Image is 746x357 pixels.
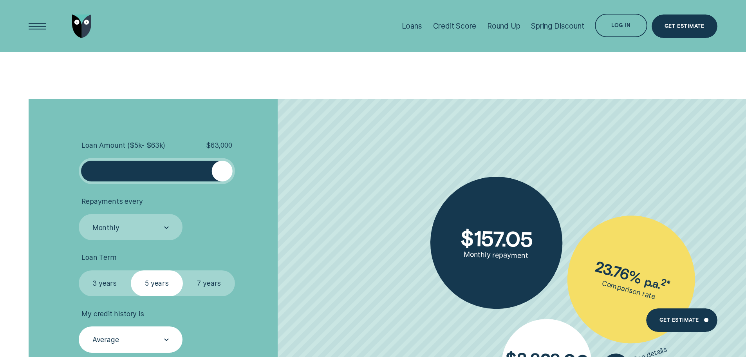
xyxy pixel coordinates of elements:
div: Monthly [92,223,119,232]
span: My credit history is [81,310,144,318]
div: Round Up [487,22,520,31]
a: Get Estimate [646,308,717,332]
button: Open Menu [26,14,49,38]
span: Loan Amount ( $5k - $63k ) [81,141,165,150]
div: Spring Discount [531,22,584,31]
div: Average [92,335,119,344]
button: Log in [595,14,647,37]
label: 7 years [183,270,235,297]
div: Credit Score [433,22,477,31]
label: 5 years [131,270,183,297]
a: Get Estimate [652,14,717,38]
span: $ 63,000 [206,141,232,150]
label: 3 years [79,270,131,297]
span: Repayments every [81,197,143,206]
img: Wisr [72,14,92,38]
span: Loan Term [81,253,116,262]
div: Loans [402,22,422,31]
